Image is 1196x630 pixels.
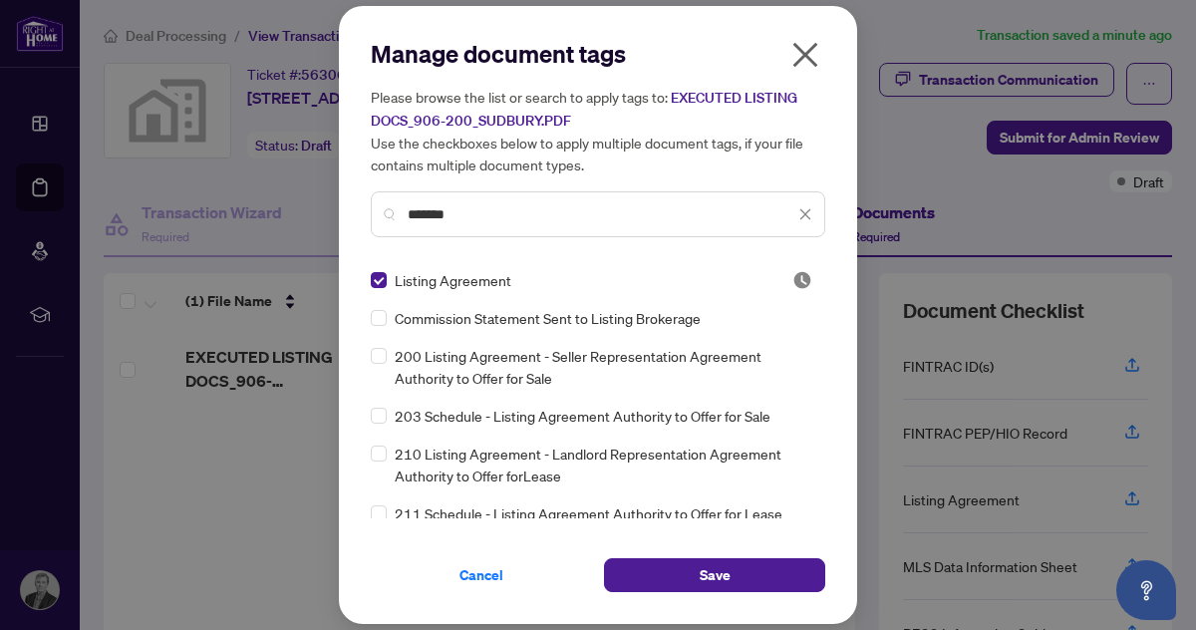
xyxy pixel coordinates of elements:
[395,502,782,524] span: 211 Schedule - Listing Agreement Authority to Offer for Lease
[792,270,812,290] img: status
[700,559,731,591] span: Save
[371,38,825,70] h2: Manage document tags
[604,558,825,592] button: Save
[395,269,511,291] span: Listing Agreement
[789,39,821,71] span: close
[395,405,770,427] span: 203 Schedule - Listing Agreement Authority to Offer for Sale
[798,207,812,221] span: close
[395,443,813,486] span: 210 Listing Agreement - Landlord Representation Agreement Authority to Offer forLease
[459,559,503,591] span: Cancel
[371,558,592,592] button: Cancel
[395,345,813,389] span: 200 Listing Agreement - Seller Representation Agreement Authority to Offer for Sale
[792,270,812,290] span: Pending Review
[395,307,701,329] span: Commission Statement Sent to Listing Brokerage
[1116,560,1176,620] button: Open asap
[371,86,825,175] h5: Please browse the list or search to apply tags to: Use the checkboxes below to apply multiple doc...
